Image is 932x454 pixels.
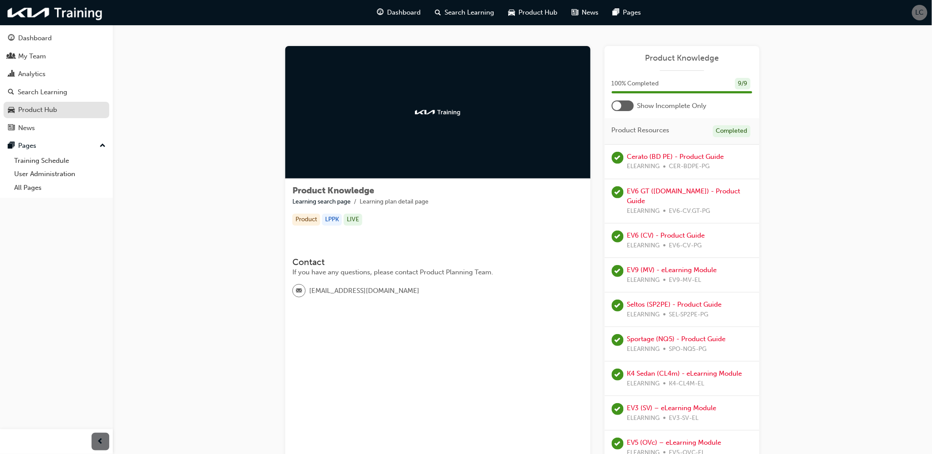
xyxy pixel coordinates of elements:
a: EV9 (MV) - eLearning Module [627,266,717,274]
span: SEL-SP2PE-PG [669,310,709,320]
span: news-icon [8,124,15,132]
div: Product Hub [18,105,57,115]
span: LC [916,8,924,18]
span: ELEARNING [627,310,660,320]
a: All Pages [11,181,109,195]
a: Training Schedule [11,154,109,168]
img: kia-training [414,108,462,117]
img: kia-training [4,4,106,22]
div: My Team [18,51,46,62]
span: ELEARNING [627,379,660,389]
span: EV6-CV-PG [669,241,702,251]
a: pages-iconPages [606,4,648,22]
span: EV3-SV-EL [669,413,699,423]
span: car-icon [8,106,15,114]
span: ELEARNING [627,413,660,423]
div: If you have any questions, please contact Product Planning Team. [292,267,583,277]
span: Product Hub [519,8,558,18]
span: Search Learning [445,8,495,18]
div: Pages [18,141,36,151]
span: learningRecordVerb_PASS-icon [612,369,624,381]
span: search-icon [435,7,441,18]
a: Learning search page [292,198,351,205]
span: Dashboard [387,8,421,18]
a: News [4,120,109,136]
span: 100 % Completed [612,79,659,89]
button: DashboardMy TeamAnalyticsSearch LearningProduct HubNews [4,28,109,138]
div: Completed [713,125,751,137]
span: Product Resources [612,125,670,135]
span: News [582,8,599,18]
span: learningRecordVerb_COMPLETE-icon [612,265,624,277]
a: Seltos (SP2PE) - Product Guide [627,300,722,308]
span: up-icon [100,140,106,152]
span: learningRecordVerb_PASS-icon [612,300,624,312]
a: car-iconProduct Hub [502,4,565,22]
a: search-iconSearch Learning [428,4,502,22]
span: ELEARNING [627,162,660,172]
a: User Administration [11,167,109,181]
span: CER-BDPE-PG [669,162,710,172]
div: Dashboard [18,33,52,43]
a: My Team [4,48,109,65]
a: Search Learning [4,84,109,100]
span: Pages [623,8,641,18]
span: news-icon [572,7,579,18]
a: EV6 (CV) - Product Guide [627,231,705,239]
span: ELEARNING [627,241,660,251]
span: learningRecordVerb_PASS-icon [612,152,624,164]
span: guage-icon [8,35,15,42]
div: Analytics [18,69,46,79]
button: Pages [4,138,109,154]
a: Product Hub [4,102,109,118]
span: [EMAIL_ADDRESS][DOMAIN_NAME] [309,286,419,296]
a: Sportage (NQ5) - Product Guide [627,335,726,343]
a: Product Knowledge [612,53,752,63]
span: learningRecordVerb_PASS-icon [612,403,624,415]
span: car-icon [509,7,515,18]
a: EV3 (SV) – eLearning Module [627,404,717,412]
div: LIVE [344,214,362,226]
a: news-iconNews [565,4,606,22]
span: ELEARNING [627,206,660,216]
span: chart-icon [8,70,15,78]
span: guage-icon [377,7,384,18]
a: guage-iconDashboard [370,4,428,22]
div: LPPK [322,214,342,226]
a: EV5 (OVc) – eLearning Module [627,439,721,446]
a: Cerato (BD PE) - Product Guide [627,153,724,161]
div: News [18,123,35,133]
span: email-icon [296,285,302,297]
span: EV9-MV-EL [669,275,702,285]
span: learningRecordVerb_PASS-icon [612,231,624,242]
span: prev-icon [97,436,104,447]
li: Learning plan detail page [360,197,429,207]
h3: Contact [292,257,583,267]
span: learningRecordVerb_PASS-icon [612,438,624,450]
span: SPO-NQ5-PG [669,344,707,354]
span: search-icon [8,88,14,96]
button: LC [912,5,928,20]
span: EV6-CV.GT-PG [669,206,710,216]
span: ELEARNING [627,275,660,285]
div: 9 / 9 [735,78,751,90]
span: learningRecordVerb_PASS-icon [612,334,624,346]
div: Search Learning [18,87,67,97]
a: Dashboard [4,30,109,46]
span: K4-CL4M-EL [669,379,705,389]
a: EV6 GT ([DOMAIN_NAME]) - Product Guide [627,187,740,205]
span: pages-icon [613,7,620,18]
a: K4 Sedan (CL4m) - eLearning Module [627,369,742,377]
span: pages-icon [8,142,15,150]
div: Product [292,214,320,226]
span: Show Incomplete Only [637,101,707,111]
span: learningRecordVerb_PASS-icon [612,186,624,198]
a: Analytics [4,66,109,82]
span: ELEARNING [627,344,660,354]
span: Product Knowledge [292,185,374,196]
span: people-icon [8,53,15,61]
